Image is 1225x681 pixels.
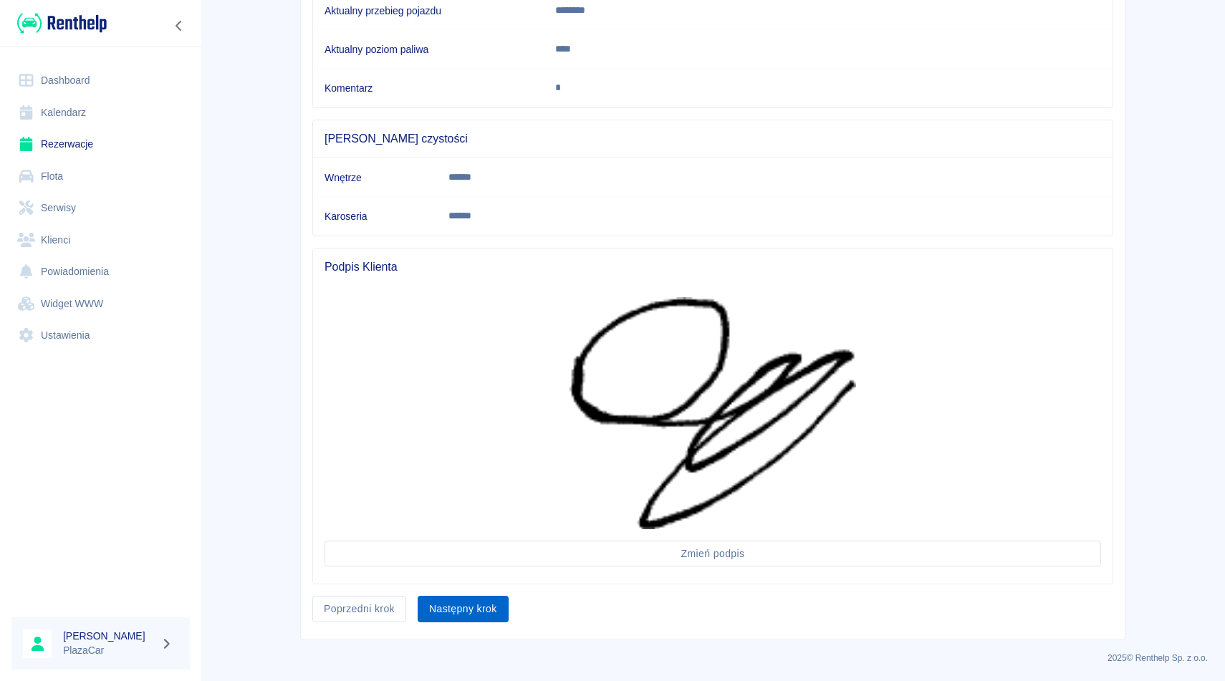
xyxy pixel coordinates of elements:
[218,652,1208,665] p: 2025 © Renthelp Sp. z o.o.
[325,42,532,57] h6: Aktualny poziom paliwa
[325,260,1101,274] span: Podpis Klienta
[11,319,190,352] a: Ustawienia
[11,97,190,129] a: Kalendarz
[17,11,107,35] img: Renthelp logo
[168,16,190,35] button: Zwiń nawigację
[325,132,1101,146] span: [PERSON_NAME] czystości
[11,192,190,224] a: Serwisy
[325,4,532,18] h6: Aktualny przebieg pojazdu
[325,81,532,95] h6: Komentarz
[570,297,856,529] img: Podpis
[11,224,190,256] a: Klienci
[11,288,190,320] a: Widget WWW
[11,160,190,193] a: Flota
[11,128,190,160] a: Rezerwacje
[63,629,155,643] h6: [PERSON_NAME]
[418,596,509,622] button: Następny krok
[312,596,406,622] button: Poprzedni krok
[11,256,190,288] a: Powiadomienia
[63,643,155,658] p: PlazaCar
[11,11,107,35] a: Renthelp logo
[325,209,426,223] h6: Karoseria
[325,541,1101,567] button: Zmień podpis
[325,170,426,185] h6: Wnętrze
[11,64,190,97] a: Dashboard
